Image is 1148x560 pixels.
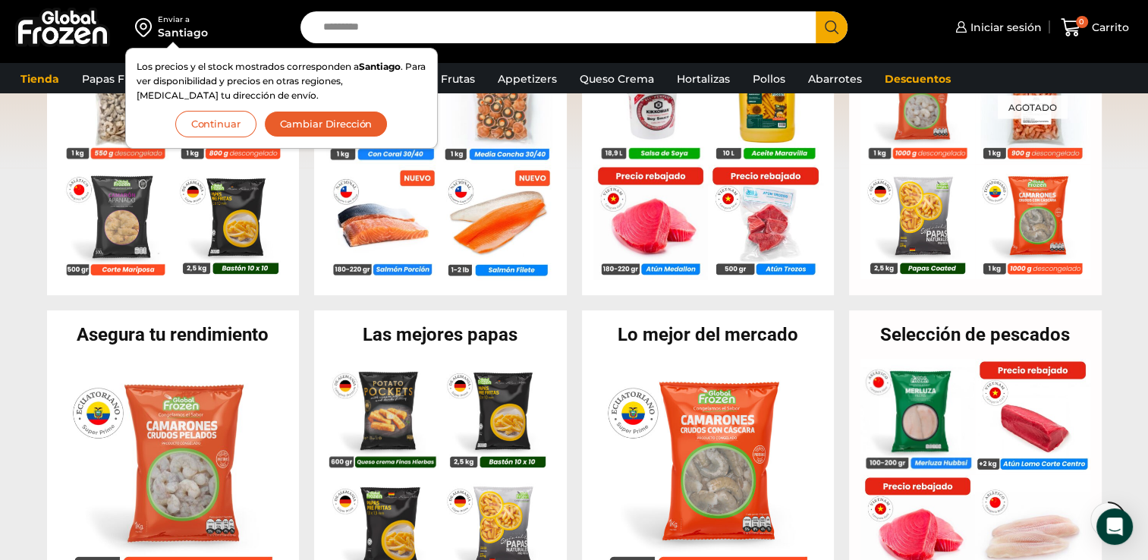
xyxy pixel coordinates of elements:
[745,64,793,93] a: Pollos
[967,20,1042,35] span: Iniciar sesión
[800,64,870,93] a: Abarrotes
[572,64,662,93] a: Queso Crema
[135,14,158,40] img: address-field-icon.svg
[74,64,156,93] a: Papas Fritas
[13,64,67,93] a: Tienda
[158,14,208,25] div: Enviar a
[1088,20,1129,35] span: Carrito
[175,111,256,137] button: Continuar
[582,326,835,344] h2: Lo mejor del mercado
[47,326,300,344] h2: Asegura tu rendimiento
[998,95,1068,118] p: Agotado
[359,61,401,72] strong: Santiago
[877,64,958,93] a: Descuentos
[1076,16,1088,28] span: 0
[669,64,738,93] a: Hortalizas
[951,12,1042,42] a: Iniciar sesión
[849,326,1102,344] h2: Selección de pescados
[1096,508,1133,545] div: Open Intercom Messenger
[314,326,567,344] h2: Las mejores papas
[490,64,565,93] a: Appetizers
[264,111,388,137] button: Cambiar Dirección
[816,11,848,43] button: Search button
[158,25,208,40] div: Santiago
[1057,10,1133,46] a: 0 Carrito
[137,59,426,103] p: Los precios y el stock mostrados corresponden a . Para ver disponibilidad y precios en otras regi...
